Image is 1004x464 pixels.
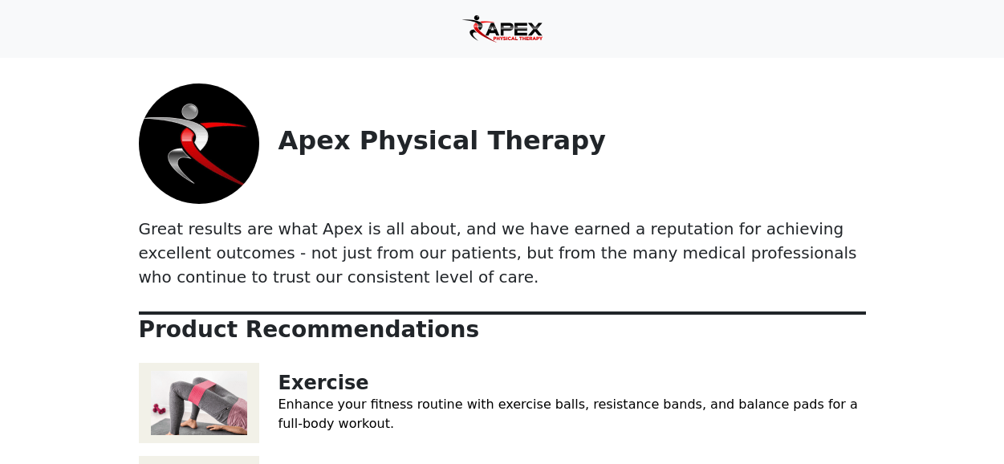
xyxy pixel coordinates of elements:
p: Apex Physical Therapy [278,125,866,156]
img: Apex Physical Therapy [139,83,259,204]
img: Exercise [139,363,259,443]
p: Product Recommendations [139,316,866,344]
p: Great results are what Apex is all about, and we have earned a reputation for achieving excellent... [139,217,866,289]
img: Apex Physical Therapy [461,15,543,43]
a: Exercise [278,372,369,394]
a: Enhance your fitness routine with exercise balls, resistance bands, and balance pads for a full-b... [278,397,858,431]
